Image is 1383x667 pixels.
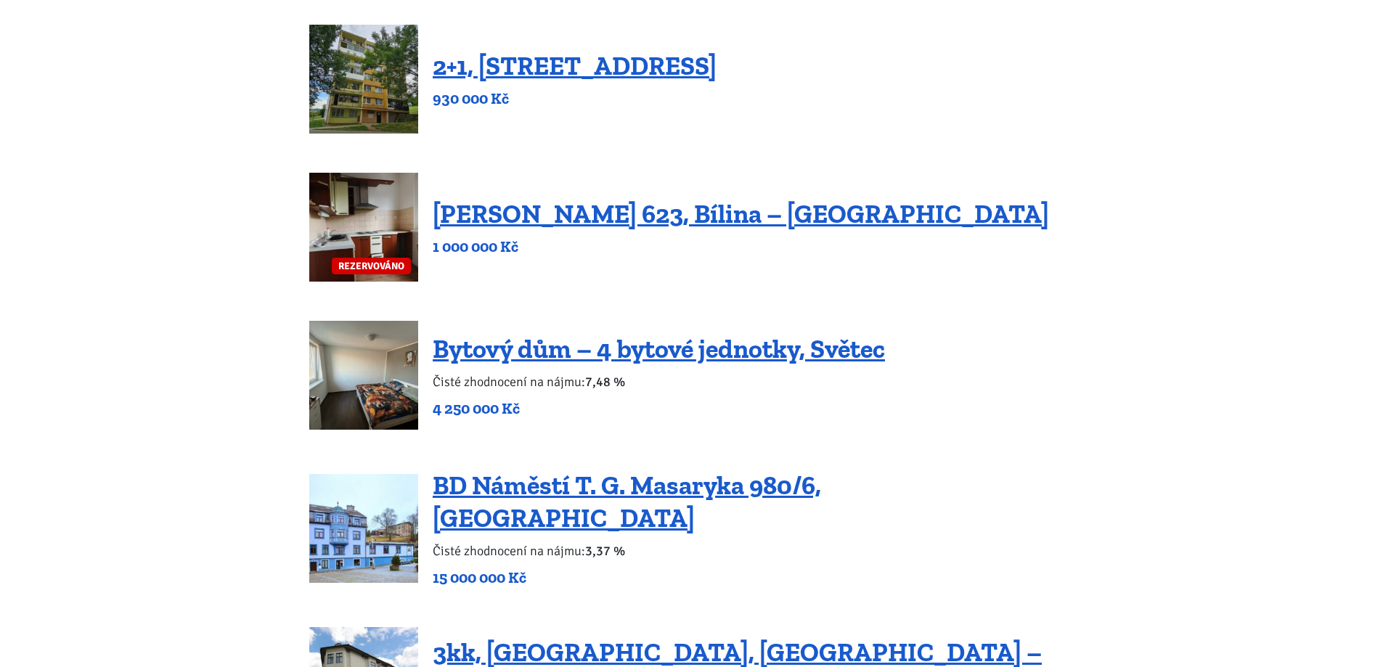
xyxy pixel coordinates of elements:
[433,541,1074,561] p: Čisté zhodnocení na nájmu:
[433,333,885,364] a: Bytový dům – 4 bytové jednotky, Světec
[433,398,885,419] p: 4 250 000 Kč
[433,89,717,109] p: 930 000 Kč
[585,374,625,390] b: 7,48 %
[585,543,625,559] b: 3,37 %
[309,173,418,282] a: REZERVOVÁNO
[433,470,821,533] a: BD Náměstí T. G. Masaryka 980/6, [GEOGRAPHIC_DATA]
[433,198,1049,229] a: [PERSON_NAME] 623, Bílina – [GEOGRAPHIC_DATA]
[433,237,1049,257] p: 1 000 000 Kč
[433,50,717,81] a: 2+1, [STREET_ADDRESS]
[332,258,411,274] span: REZERVOVÁNO
[433,372,885,392] p: Čisté zhodnocení na nájmu:
[433,568,1074,588] p: 15 000 000 Kč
